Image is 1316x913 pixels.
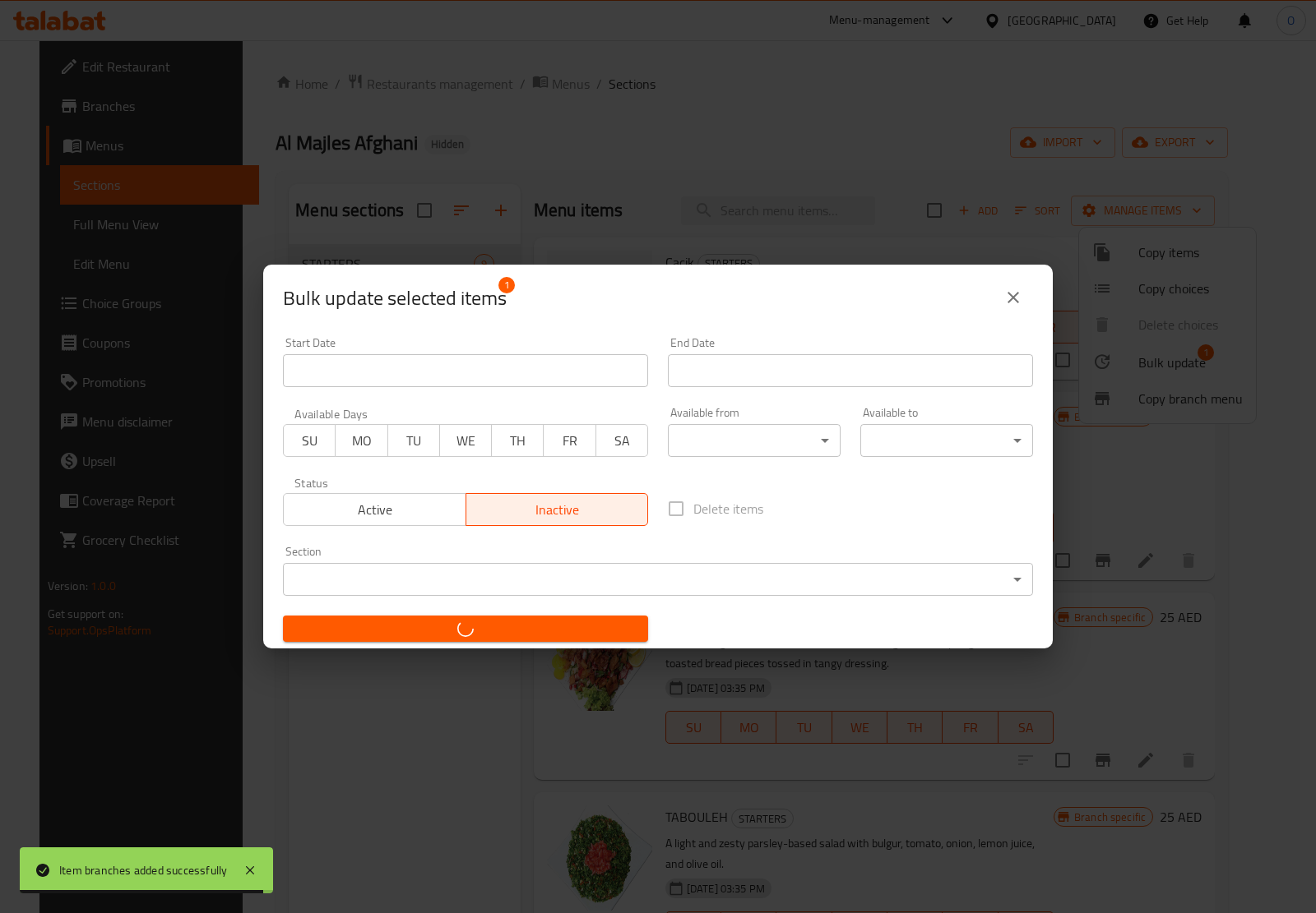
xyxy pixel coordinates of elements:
[860,424,1033,457] div: ​
[603,429,642,453] span: SA
[543,424,595,457] button: FR
[595,424,648,457] button: SA
[395,429,433,453] span: TU
[994,278,1033,317] button: close
[335,424,387,457] button: MO
[290,498,460,522] span: Active
[283,424,336,457] button: SU
[59,861,227,879] div: Item branches added successfully
[693,499,763,519] span: Delete items
[473,498,642,522] span: Inactive
[290,429,329,453] span: SU
[283,285,507,311] span: Bulk update selected items
[498,429,537,453] span: TH
[283,493,466,526] button: Active
[342,429,381,453] span: MO
[668,424,841,457] div: ​
[387,424,440,457] button: TU
[466,493,649,526] button: Inactive
[491,424,544,457] button: TH
[447,429,485,453] span: WE
[283,563,1033,596] div: ​
[498,277,515,293] span: 1
[550,429,589,453] span: FR
[439,424,492,457] button: WE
